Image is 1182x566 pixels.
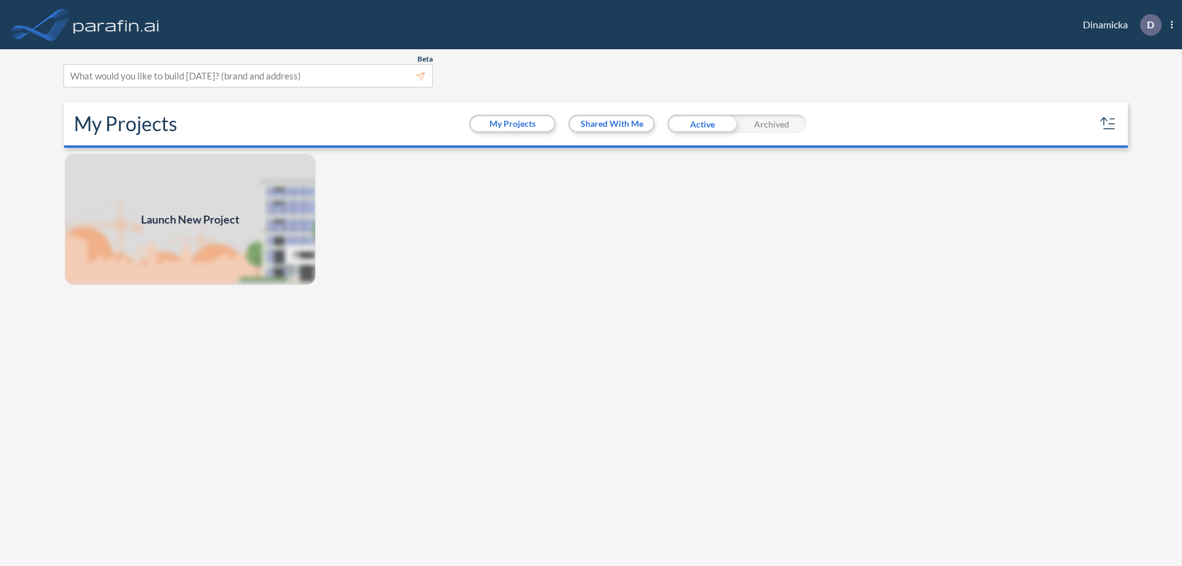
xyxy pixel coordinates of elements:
[1064,14,1173,36] div: Dinamicka
[74,112,177,135] h2: My Projects
[1098,114,1118,134] button: sort
[141,211,239,228] span: Launch New Project
[417,54,433,64] span: Beta
[471,116,554,131] button: My Projects
[71,12,162,37] img: logo
[667,115,737,133] div: Active
[64,153,316,286] img: add
[64,153,316,286] a: Launch New Project
[737,115,806,133] div: Archived
[1147,19,1154,30] p: D
[570,116,653,131] button: Shared With Me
